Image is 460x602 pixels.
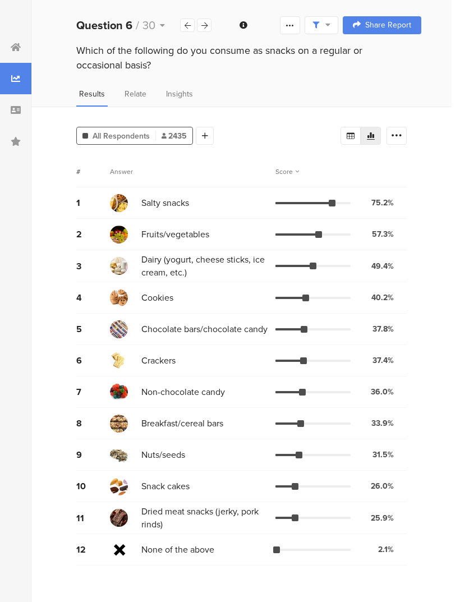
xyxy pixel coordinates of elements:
div: 10 [76,480,110,493]
div: 37.4% [372,355,394,366]
span: Relate [125,88,146,100]
img: d3718dnoaommpf.cloudfront.net%2Fitem%2Ff6c5dd88cfab5a4b47ab.jpe [110,509,128,527]
div: 9 [76,448,110,461]
div: 33.9% [371,417,394,429]
span: Share Report [365,21,411,29]
span: None of the above [141,543,214,556]
span: Snack cakes [141,480,190,493]
span: Crackers [141,354,176,367]
img: d3718dnoaommpf.cloudfront.net%2Fitem%2F9b201e361cd7df38fc35.jpe [110,383,128,401]
div: 31.5% [372,449,394,461]
div: 25.9% [371,512,394,524]
div: 75.2% [371,197,394,209]
span: / [136,17,139,34]
img: d3718dnoaommpf.cloudfront.net%2Fitem%2F62dced21c5d4c1118d75.jpe [110,446,128,464]
img: d3718dnoaommpf.cloudfront.net%2Fitem%2Fd6d22b179a4c2243d6df.jpe [110,352,128,370]
span: Salty snacks [141,196,189,209]
img: d3718dnoaommpf.cloudfront.net%2Fitem%2F65a0c2735c18c3917e10.jpe [110,289,128,307]
div: 11 [76,512,110,525]
span: Chocolate bars/chocolate candy [141,323,268,336]
img: d3718dnoaommpf.cloudfront.net%2Fitem%2Fccca465591d2588483bb.jpe [110,477,128,495]
span: Results [79,88,105,100]
img: d3718dnoaommpf.cloudfront.net%2Fitem%2Fbae4bf2b9357f1377788.jpe [110,194,128,212]
span: Non-chocolate candy [141,385,225,398]
span: Fruits/vegetables [141,228,209,241]
div: 36.0% [371,386,394,398]
div: Score [275,167,299,177]
span: 2435 [162,130,187,142]
img: d3718dnoaommpf.cloudfront.net%2Fitem%2Ff5507e0d99801d22beff.jpe [110,257,128,275]
div: # [76,167,110,177]
div: 37.8% [372,323,394,335]
div: 4 [76,291,110,304]
img: d3718dnoaommpf.cloudfront.net%2Fitem%2Fd7733e7022cb61244c7a.jpe [110,226,128,243]
div: 12 [76,543,110,556]
img: d3718dnoaommpf.cloudfront.net%2Fitem%2Fc929892f811b09d790b8.jpe [110,320,128,338]
div: 6 [76,354,110,367]
img: d3718dnoaommpf.cloudfront.net%2Fitem%2F14a09adf4726371a2425.png [110,541,128,559]
div: 2.1% [378,544,394,555]
img: d3718dnoaommpf.cloudfront.net%2Fitem%2F7fcb182faf3b905f8fee.jpe [110,415,128,433]
span: Breakfast/cereal bars [141,417,223,430]
b: Question 6 [76,17,132,34]
div: 5 [76,323,110,336]
div: 3 [76,260,110,273]
div: 49.4% [371,260,394,272]
div: 57.3% [372,228,394,240]
span: Nuts/seeds [141,448,185,461]
span: All Respondents [93,130,150,142]
span: Cookies [141,291,173,304]
span: Dried meat snacks (jerky, pork rinds) [141,505,270,531]
div: 8 [76,417,110,430]
span: Dairy (yogurt, cheese sticks, ice cream, etc.) [141,253,270,279]
span: Insights [166,88,193,100]
div: 7 [76,385,110,398]
div: Which of the following do you consume as snacks on a regular or occasional basis? [76,43,407,72]
span: 30 [142,17,155,34]
div: Answer [110,167,133,177]
div: 40.2% [371,292,394,304]
div: 26.0% [371,480,394,492]
div: 2 [76,228,110,241]
div: 1 [76,196,110,209]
